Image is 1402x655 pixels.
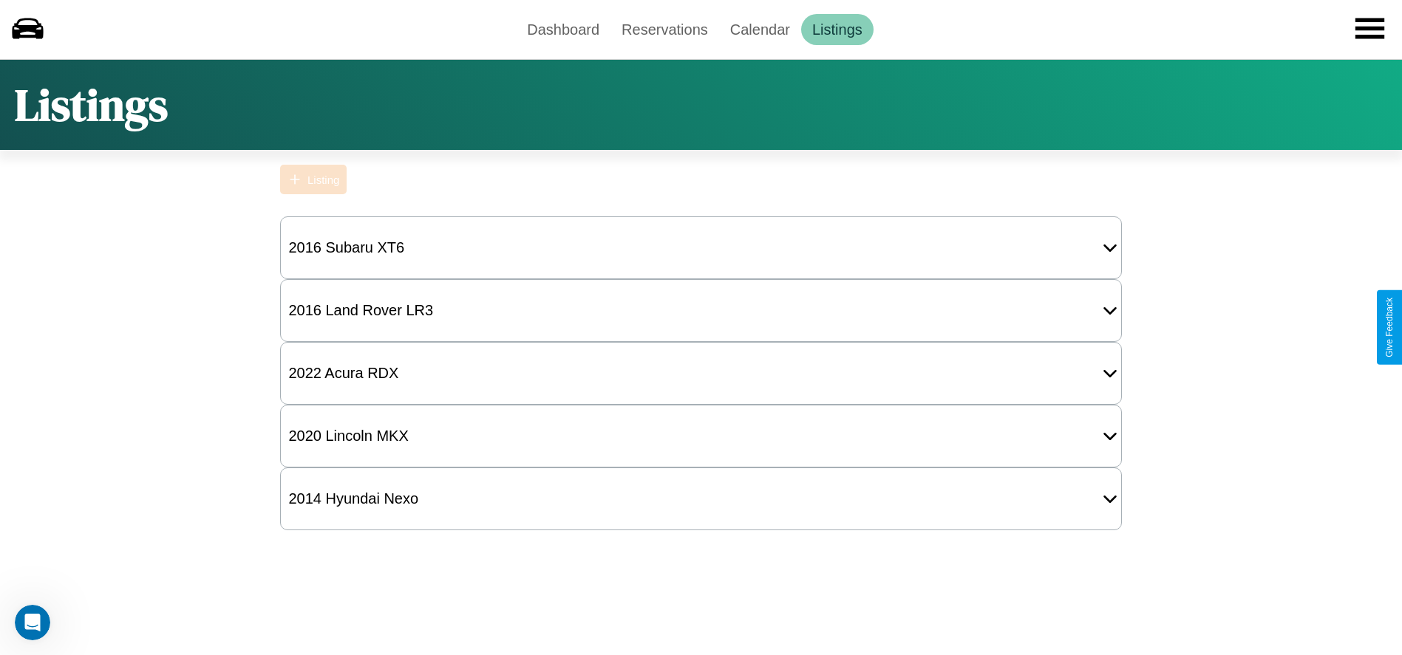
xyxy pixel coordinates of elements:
div: 2016 Land Rover LR3 [281,295,440,326]
a: Reservations [610,14,719,45]
div: Listing [307,174,339,186]
a: Calendar [719,14,801,45]
iframe: Intercom live chat [15,605,50,640]
div: 2022 Acura RDX [281,357,406,389]
div: 2014 Hyundai Nexo [281,483,426,515]
div: 2020 Lincoln MKX [281,420,415,452]
h1: Listings [15,75,168,135]
button: Listing [280,165,347,194]
a: Dashboard [516,14,610,45]
div: Give Feedback [1384,298,1395,357]
a: Listings [801,14,874,45]
div: 2016 Subaru XT6 [281,232,412,264]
